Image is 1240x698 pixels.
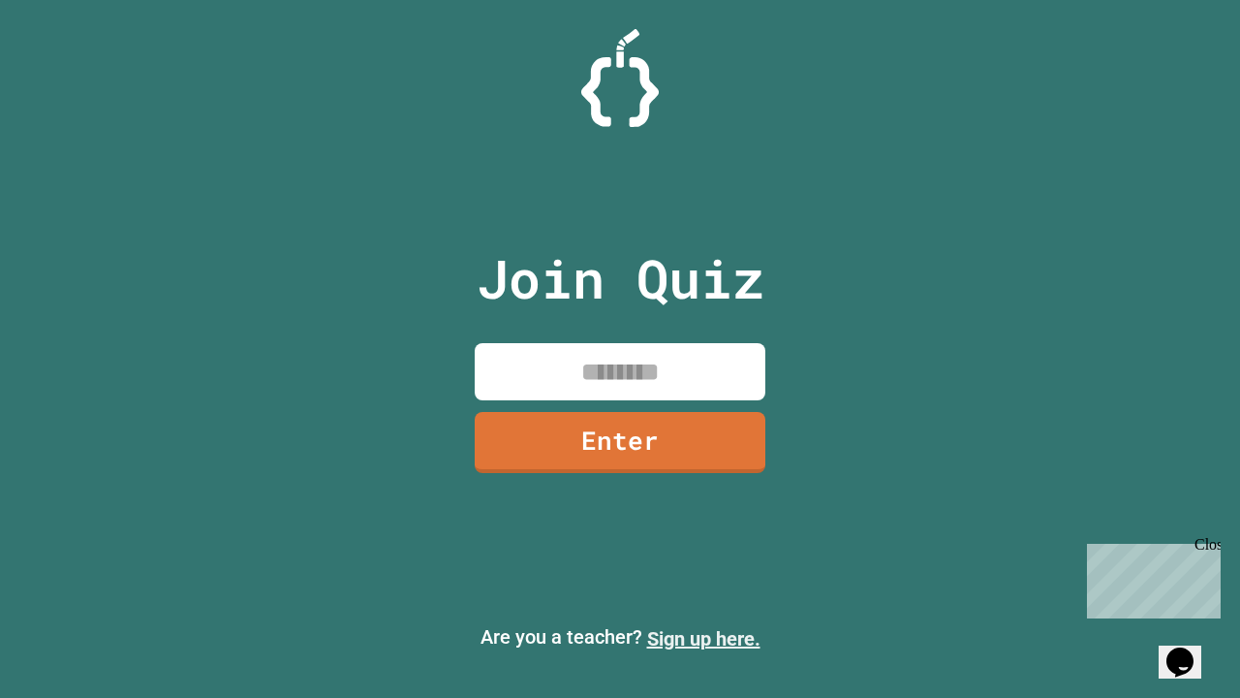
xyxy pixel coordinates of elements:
iframe: chat widget [1079,536,1221,619]
a: Enter [475,412,765,473]
iframe: chat widget [1159,620,1221,679]
div: Chat with us now!Close [8,8,134,123]
a: Sign up here. [647,627,760,650]
p: Join Quiz [477,238,764,319]
p: Are you a teacher? [15,622,1224,653]
img: Logo.svg [581,29,659,127]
